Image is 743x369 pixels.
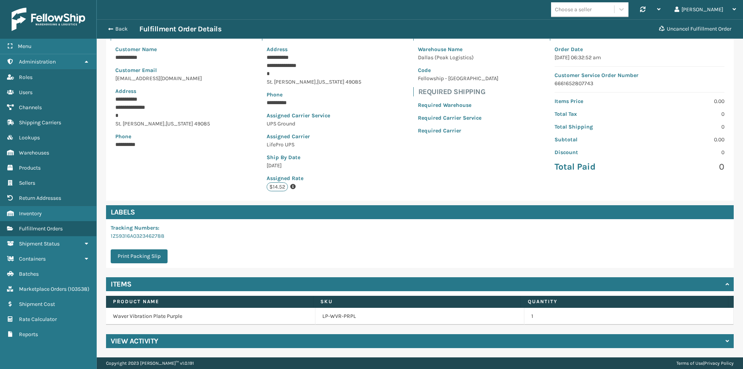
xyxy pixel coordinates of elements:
p: Discount [555,148,635,156]
a: Privacy Policy [704,360,734,366]
p: Customer Name [115,45,210,53]
span: St. [PERSON_NAME] [115,120,164,127]
span: Administration [19,58,56,65]
p: Dallas (Peak Logistics) [418,53,498,62]
p: Required Warehouse [418,101,498,109]
span: ( 103538 ) [68,286,89,292]
h4: Required Shipping [418,87,503,96]
p: Total Shipping [555,123,635,131]
label: Quantity [528,298,721,305]
p: Fellowship - [GEOGRAPHIC_DATA] [418,74,498,82]
button: Back [104,26,139,33]
i: Uncancel Fulfillment Order [659,26,664,31]
p: 0.00 [644,97,724,105]
div: Choose a seller [555,5,592,14]
span: , [316,79,317,85]
p: Warehouse Name [418,45,498,53]
p: Phone [115,132,210,141]
a: LP-WVR-PRPL [322,312,356,320]
p: [DATE] 06:32:52 am [555,53,724,62]
span: Address [267,46,288,53]
span: Reports [19,331,38,338]
span: Rate Calculator [19,316,57,323]
p: 0 [644,110,724,118]
p: 0 [644,161,724,173]
span: [US_STATE] [166,120,193,127]
p: Total Tax [555,110,635,118]
span: Roles [19,74,33,81]
span: Shipment Cost [19,301,55,307]
label: SKU [320,298,514,305]
p: Ship By Date [267,153,361,161]
p: 0 [644,123,724,131]
p: 6661652807743 [555,79,724,88]
span: Return Addresses [19,195,61,201]
span: Users [19,89,33,96]
span: Channels [19,104,42,111]
p: Required Carrier [418,127,498,135]
span: Warehouses [19,149,49,156]
h3: Fulfillment Order Details [139,24,221,34]
p: $14.52 [267,182,288,191]
p: [EMAIL_ADDRESS][DOMAIN_NAME] [115,74,210,82]
span: Containers [19,256,46,262]
p: Subtotal [555,136,635,144]
span: Address [115,88,136,94]
td: 1 [524,308,734,325]
p: Assigned Carrier [267,132,361,141]
p: Required Carrier Service [418,114,498,122]
p: Copyright 2023 [PERSON_NAME]™ v 1.0.191 [106,357,194,369]
button: Uncancel Fulfillment Order [654,21,736,37]
span: Inventory [19,210,42,217]
span: St. [PERSON_NAME] [267,79,316,85]
span: Products [19,165,41,171]
p: [DATE] [267,161,361,170]
span: Shipping Carriers [19,119,61,126]
p: Assigned Carrier Service [267,112,361,120]
span: [US_STATE] [317,79,344,85]
p: Items Price [555,97,635,105]
button: Print Packing Slip [111,249,168,263]
p: UPS Ground [267,120,361,128]
p: 0.00 [644,136,724,144]
div: | [676,357,734,369]
span: 49085 [346,79,361,85]
span: Marketplace Orders [19,286,67,292]
span: Batches [19,271,39,277]
h4: Items [111,280,132,289]
a: 1Z59316A0323462788 [111,233,164,239]
p: Total Paid [555,161,635,173]
span: , [164,120,166,127]
p: Order Date [555,45,724,53]
p: Assigned Rate [267,174,361,182]
img: logo [12,8,85,31]
p: Phone [267,91,361,99]
td: Waver Vibration Plate Purple [106,308,315,325]
span: Sellers [19,180,35,186]
h4: View Activity [111,336,158,346]
a: Terms of Use [676,360,703,366]
p: Customer Email [115,66,210,74]
span: Menu [18,43,31,50]
p: 0 [644,148,724,156]
span: Tracking Numbers : [111,225,159,231]
span: 49085 [194,120,210,127]
span: Shipment Status [19,240,60,247]
span: Lookups [19,134,40,141]
span: Fulfillment Orders [19,225,63,232]
p: Customer Service Order Number [555,71,724,79]
p: LifePro UPS [267,141,361,149]
h4: Labels [106,205,734,219]
label: Product Name [113,298,306,305]
p: Code [418,66,498,74]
